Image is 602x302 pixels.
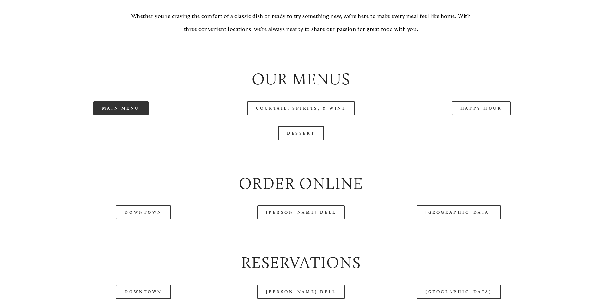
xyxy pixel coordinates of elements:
[247,101,355,115] a: Cocktail, Spirits, & Wine
[36,172,566,195] h2: Order Online
[36,252,566,274] h2: Reservations
[116,285,171,299] a: Downtown
[93,101,149,115] a: Main Menu
[417,285,501,299] a: [GEOGRAPHIC_DATA]
[452,101,511,115] a: Happy Hour
[36,68,566,90] h2: Our Menus
[278,126,324,140] a: Dessert
[417,205,501,219] a: [GEOGRAPHIC_DATA]
[257,285,345,299] a: [PERSON_NAME] Dell
[116,205,171,219] a: Downtown
[257,205,345,219] a: [PERSON_NAME] Dell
